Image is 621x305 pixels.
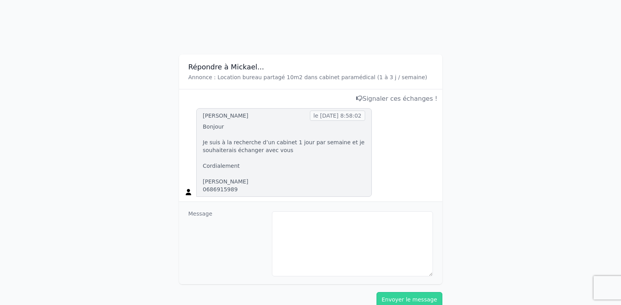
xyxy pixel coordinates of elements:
[188,62,433,72] h3: Répondre à Mickael...
[188,73,433,81] p: Annonce : Location bureau partagé 10m2 dans cabinet paramédical (1 à 3 j / semaine)
[188,210,266,276] dt: Message
[310,111,365,121] span: le [DATE] 8:58:02
[203,123,365,193] p: Bonjour Je suis à la recherche d’un cabinet 1 jour par semaine et je souhaiterais échanger avec v...
[184,94,438,103] div: Signaler ces échanges !
[203,112,248,120] div: [PERSON_NAME]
